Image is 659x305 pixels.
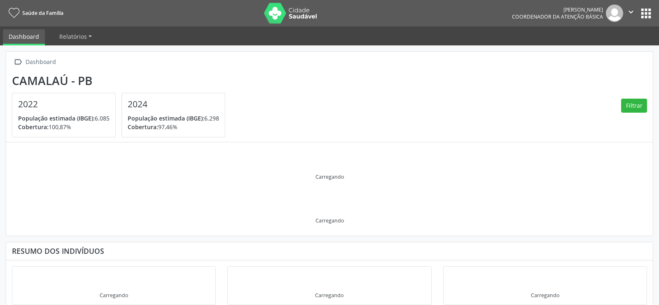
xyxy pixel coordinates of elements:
[22,9,63,17] span: Saúde da Família
[606,5,623,22] img: img
[12,246,647,255] div: Resumo dos indivíduos
[18,123,49,131] span: Cobertura:
[315,217,344,224] div: Carregando
[315,292,344,299] div: Carregando
[12,56,24,68] i: 
[128,114,204,122] span: População estimada (IBGE):
[512,6,603,13] div: [PERSON_NAME]
[18,114,110,123] p: 6.085
[639,6,653,21] button: apps
[12,56,57,68] a:  Dashboard
[100,292,128,299] div: Carregando
[626,7,636,17] i: 
[18,99,110,109] h4: 2022
[621,99,647,113] button: Filtrar
[3,29,45,45] a: Dashboard
[531,292,559,299] div: Carregando
[315,173,344,180] div: Carregando
[18,114,95,122] span: População estimada (IBGE):
[128,123,158,131] span: Cobertura:
[6,6,63,20] a: Saúde da Família
[12,74,231,87] div: Camalaú - PB
[128,114,219,123] p: 6.298
[18,123,110,131] p: 100,87%
[128,123,219,131] p: 97,46%
[59,33,87,40] span: Relatórios
[512,13,603,20] span: Coordenador da Atenção Básica
[54,29,98,44] a: Relatórios
[623,5,639,22] button: 
[128,99,219,109] h4: 2024
[24,56,57,68] div: Dashboard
